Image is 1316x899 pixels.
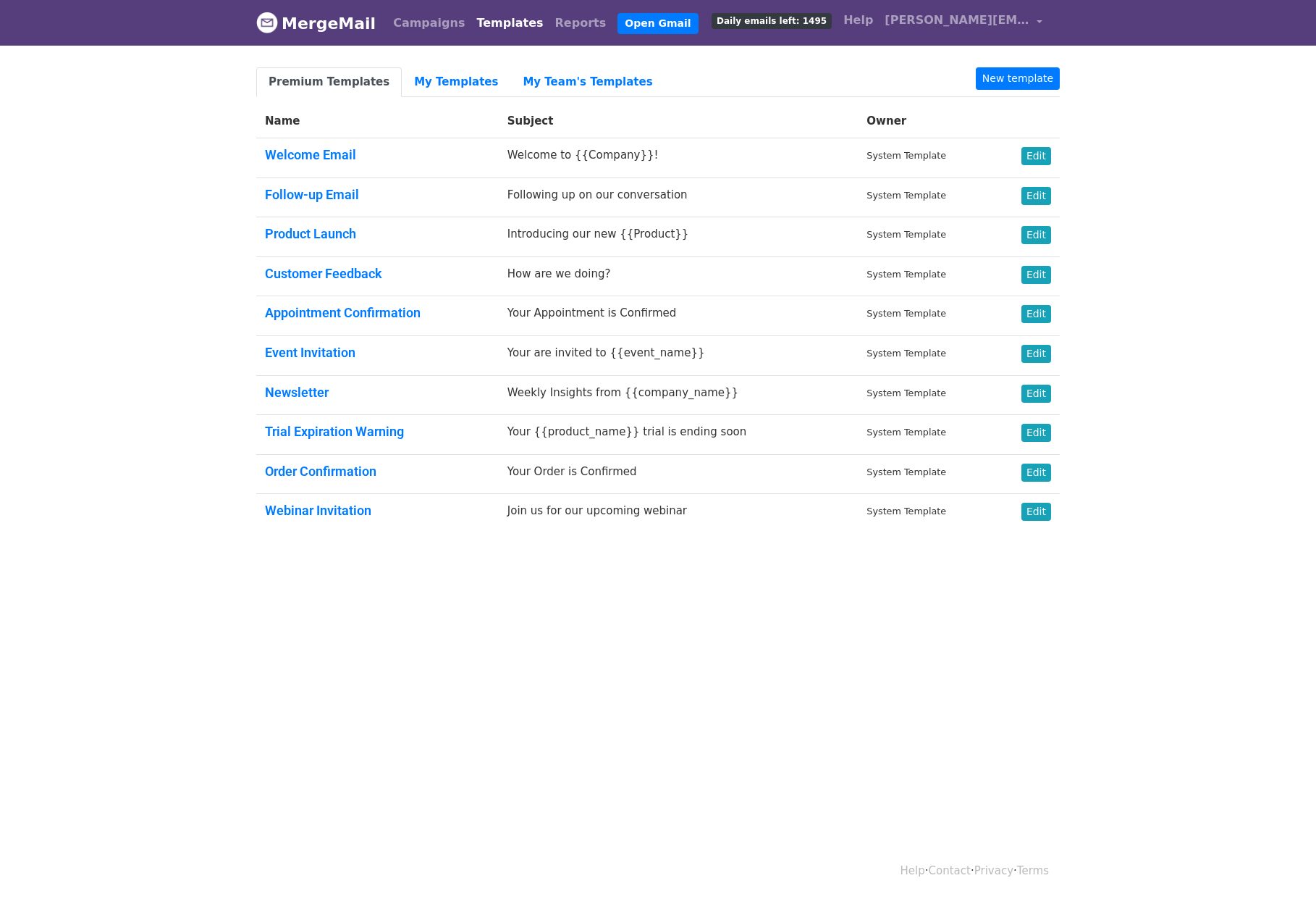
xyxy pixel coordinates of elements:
td: How are we doing? [499,256,859,296]
small: System Template [866,308,946,319]
a: MergeMail [256,8,376,38]
small: System Template [866,467,946,477]
a: Edit [1021,147,1051,165]
td: Introducing our new {{Product}} [499,217,859,257]
a: Premium Templates [256,67,402,97]
th: Owner [858,104,993,138]
a: Webinar Invitation [265,503,371,518]
a: Open Gmail [617,13,698,34]
a: My Team's Templates [510,67,665,97]
a: Trial Expiration Warning [265,424,404,439]
a: Edit [1021,424,1051,442]
span: [PERSON_NAME][EMAIL_ADDRESS][DOMAIN_NAME] [885,12,1029,29]
td: Following up on our conversation [499,177,859,217]
a: Edit [1021,503,1051,521]
td: Join us for our upcoming webinar [499,494,859,533]
td: Your Appointment is Confirmed [499,296,859,336]
a: Help [838,6,879,35]
td: Your {{product_name}} trial is ending soon [499,415,859,455]
td: Weekly Insights from {{company_name}} [499,375,859,415]
a: Newsletter [265,385,329,400]
a: My Templates [402,67,510,97]
a: Appointment Confirmation [265,305,421,320]
a: Reports [549,9,612,38]
td: Your Order is Confirmed [499,454,859,494]
a: Templates [471,9,549,38]
small: System Template [866,427,946,438]
a: [PERSON_NAME][EMAIL_ADDRESS][DOMAIN_NAME] [879,6,1048,40]
small: System Template [866,229,946,240]
a: Event Invitation [265,345,355,360]
a: New template [976,67,1060,90]
a: Edit [1021,385,1051,403]
a: Edit [1021,305,1051,323]
small: System Template [866,506,946,517]
small: System Template [866,348,946,359]
a: Edit [1021,266,1051,284]
small: System Template [866,269,946,280]
a: Customer Feedback [265,266,382,281]
small: System Template [866,190,946,201]
small: System Template [866,150,946,161]
img: MergeMail logo [256,12,278,33]
a: Follow-up Email [265,187,359,202]
small: System Template [866,388,946,398]
td: Your are invited to {{event_name}} [499,335,859,375]
a: Edit [1021,226,1051,244]
th: Name [256,104,499,138]
a: Help [900,864,925,877]
th: Subject [499,104,859,138]
span: Daily emails left: 1495 [712,13,832,29]
a: Product Launch [265,226,356,241]
a: Edit [1021,345,1051,363]
a: Edit [1021,464,1051,482]
a: Edit [1021,187,1051,205]
a: Privacy [974,864,1013,877]
a: Welcome Email [265,147,356,162]
td: Welcome to {{Company}}! [499,138,859,178]
a: Contact [929,864,971,877]
a: Daily emails left: 1495 [706,6,838,35]
a: Campaigns [387,9,471,38]
a: Order Confirmation [265,464,376,479]
a: Terms [1017,864,1049,877]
